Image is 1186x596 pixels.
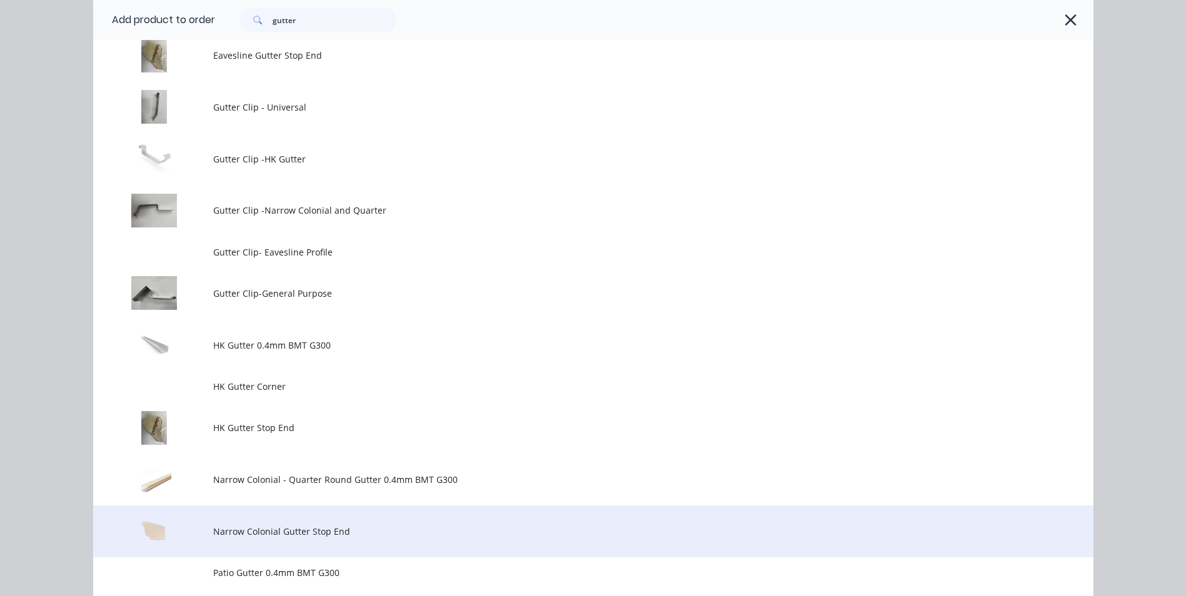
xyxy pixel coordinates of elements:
[213,421,917,434] span: HK Gutter Stop End
[213,204,917,217] span: Gutter Clip -Narrow Colonial and Quarter
[213,49,917,62] span: Eavesline Gutter Stop End
[213,101,917,114] span: Gutter Clip - Universal
[213,473,917,486] span: Narrow Colonial - Quarter Round Gutter 0.4mm BMT G300
[213,246,917,259] span: Gutter Clip- Eavesline Profile
[213,339,917,352] span: HK Gutter 0.4mm BMT G300
[213,152,917,166] span: Gutter Clip -HK Gutter
[273,7,396,32] input: Search...
[213,380,917,393] span: HK Gutter Corner
[213,287,917,300] span: Gutter Clip-General Purpose
[213,566,917,579] span: Patio Gutter 0.4mm BMT G300
[213,525,917,538] span: Narrow Colonial Gutter Stop End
